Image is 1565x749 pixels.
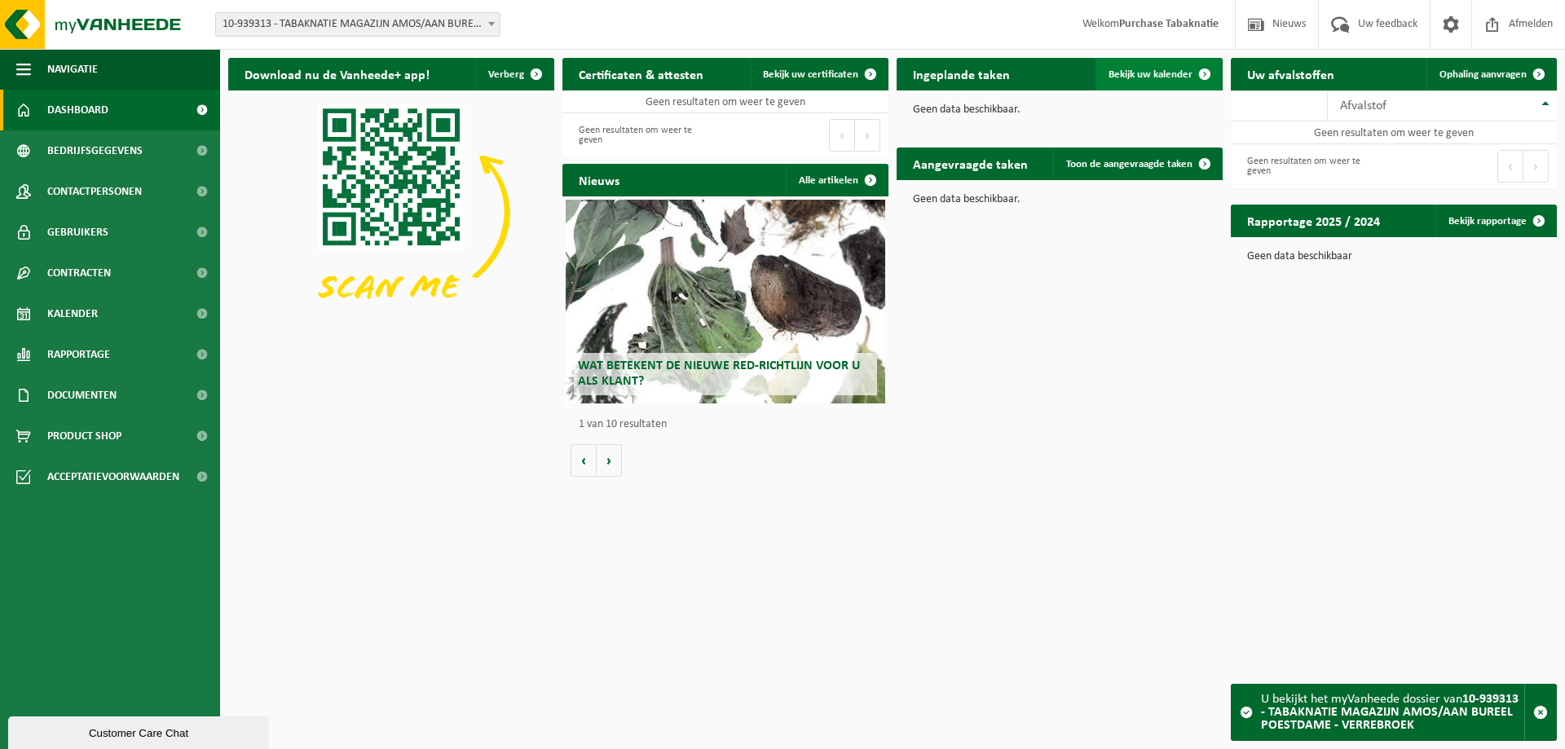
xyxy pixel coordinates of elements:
h2: Uw afvalstoffen [1231,58,1351,90]
span: Contracten [47,253,111,293]
span: Kalender [47,293,98,334]
span: 10-939313 - TABAKNATIE MAGAZIJN AMOS/AAN BUREEL POESTDAME - VERREBROEK [216,13,500,36]
span: Acceptatievoorwaarden [47,456,179,497]
a: Alle artikelen [786,164,887,196]
h2: Certificaten & attesten [562,58,720,90]
button: Next [1523,150,1549,183]
span: Toon de aangevraagde taken [1066,159,1192,170]
div: U bekijkt het myVanheede dossier van [1261,685,1524,740]
span: 10-939313 - TABAKNATIE MAGAZIJN AMOS/AAN BUREEL POESTDAME - VERREBROEK [215,12,500,37]
button: Previous [829,119,855,152]
span: Bedrijfsgegevens [47,130,143,171]
span: Gebruikers [47,212,108,253]
p: Geen data beschikbaar [1247,251,1541,262]
strong: Purchase Tabaknatie [1119,18,1219,30]
a: Bekijk rapportage [1435,205,1555,237]
a: Toon de aangevraagde taken [1053,148,1221,180]
button: Volgende [597,444,622,477]
span: Product Shop [47,416,121,456]
span: Bekijk uw kalender [1109,69,1192,80]
span: Dashboard [47,90,108,130]
img: Download de VHEPlus App [228,90,554,335]
h2: Nieuws [562,164,636,196]
td: Geen resultaten om weer te geven [562,90,888,113]
p: Geen data beschikbaar. [913,104,1206,116]
span: Afvalstof [1340,99,1386,112]
span: Ophaling aanvragen [1439,69,1527,80]
p: Geen data beschikbaar. [913,194,1206,205]
button: Vorige [571,444,597,477]
button: Previous [1497,150,1523,183]
span: Rapportage [47,334,110,375]
span: Wat betekent de nieuwe RED-richtlijn voor u als klant? [578,359,860,388]
button: Verberg [475,58,553,90]
span: Documenten [47,375,117,416]
a: Ophaling aanvragen [1426,58,1555,90]
h2: Rapportage 2025 / 2024 [1231,205,1396,236]
span: Bekijk uw certificaten [763,69,858,80]
strong: 10-939313 - TABAKNATIE MAGAZIJN AMOS/AAN BUREEL POESTDAME - VERREBROEK [1261,693,1519,732]
iframe: chat widget [8,713,272,749]
td: Geen resultaten om weer te geven [1231,121,1557,144]
a: Bekijk uw kalender [1095,58,1221,90]
a: Bekijk uw certificaten [750,58,887,90]
span: Contactpersonen [47,171,142,212]
h2: Download nu de Vanheede+ app! [228,58,446,90]
div: Geen resultaten om weer te geven [571,117,717,153]
div: Geen resultaten om weer te geven [1239,148,1386,184]
span: Verberg [488,69,524,80]
span: Navigatie [47,49,98,90]
a: Wat betekent de nieuwe RED-richtlijn voor u als klant? [566,200,885,403]
h2: Aangevraagde taken [897,148,1044,179]
h2: Ingeplande taken [897,58,1026,90]
button: Next [855,119,880,152]
p: 1 van 10 resultaten [579,419,880,430]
